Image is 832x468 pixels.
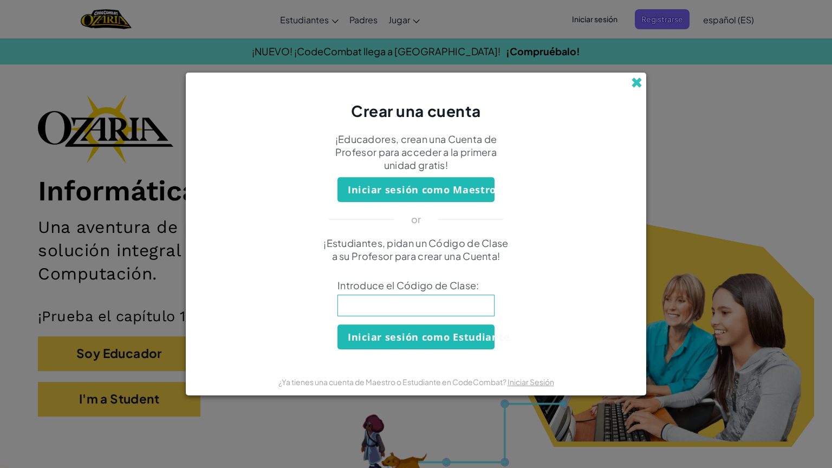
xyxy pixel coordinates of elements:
span: Introduce el Código de Clase: [337,279,495,292]
span: Crear una cuenta [351,101,481,120]
p: ¡Educadores, crean una Cuenta de Profesor para acceder a la primera unidad gratis! [321,133,511,172]
a: Iniciar Sesión [508,377,554,387]
p: or [411,213,421,226]
p: ¡Estudiantes, pidan un Código de Clase a su Profesor para crear una Cuenta! [321,237,511,263]
span: ¿Ya tienes una cuenta de Maestro o Estudiante en CodeCombat? [278,377,508,387]
button: Iniciar sesión como Maestro [337,177,495,202]
button: Iniciar sesión como Estudiante [337,324,495,349]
